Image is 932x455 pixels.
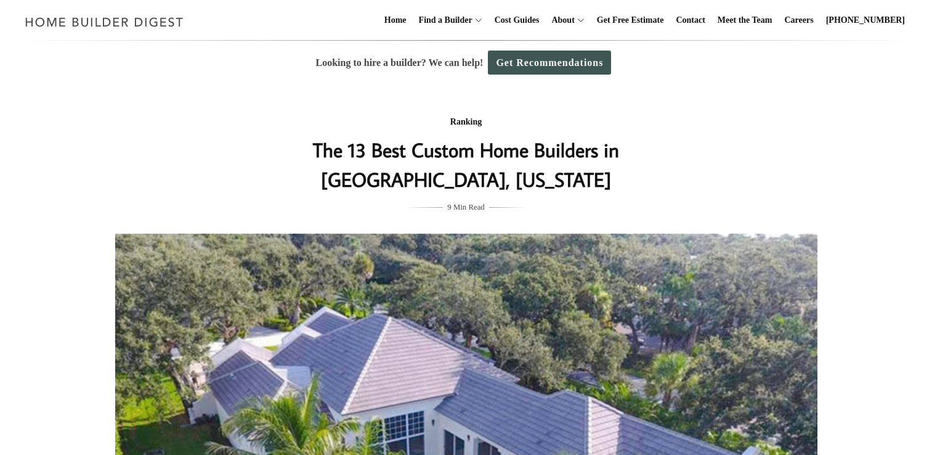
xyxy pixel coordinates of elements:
[221,135,712,194] h1: The 13 Best Custom Home Builders in [GEOGRAPHIC_DATA], [US_STATE]
[379,1,411,40] a: Home
[490,1,545,40] a: Cost Guides
[450,117,482,126] a: Ranking
[821,1,910,40] a: [PHONE_NUMBER]
[20,10,189,34] img: Home Builder Digest
[488,51,611,75] a: Get Recommendations
[671,1,710,40] a: Contact
[546,1,574,40] a: About
[592,1,669,40] a: Get Free Estimate
[780,1,819,40] a: Careers
[713,1,777,40] a: Meet the Team
[414,1,472,40] a: Find a Builder
[447,200,484,214] span: 9 Min Read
